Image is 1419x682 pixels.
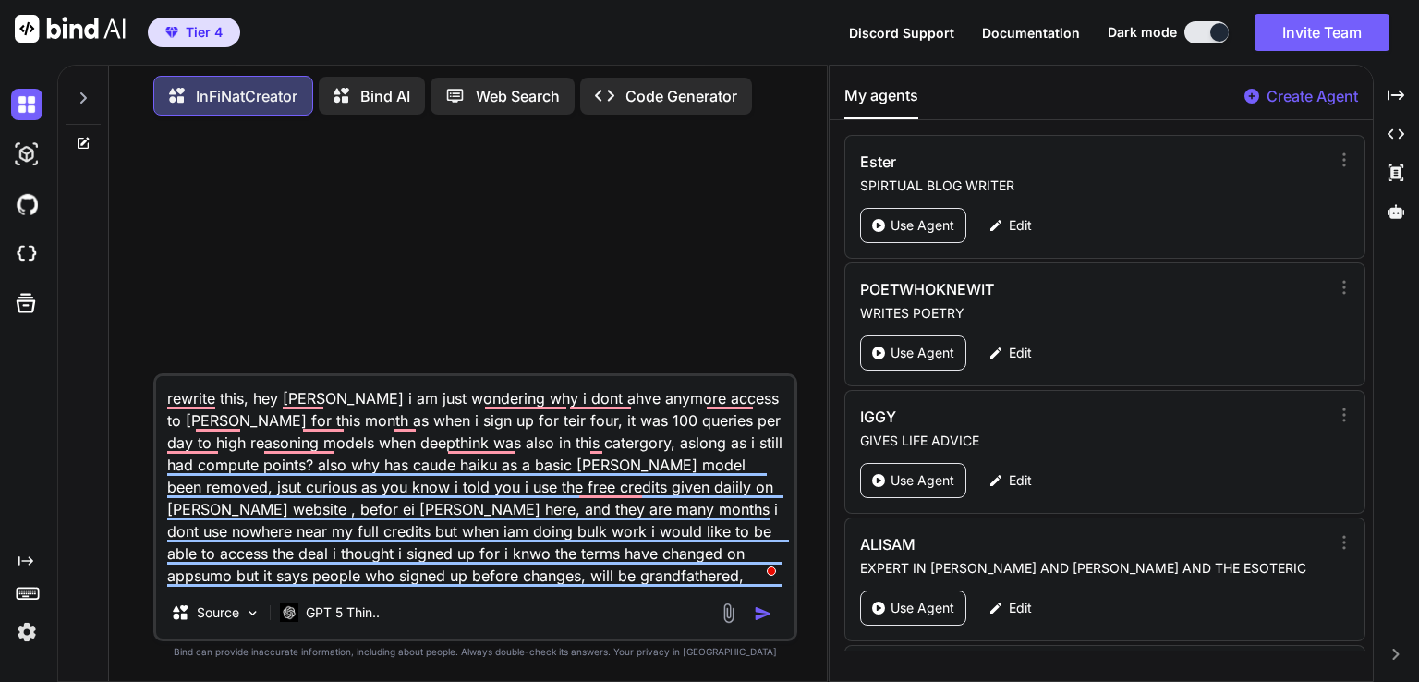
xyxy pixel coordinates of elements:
p: Use Agent [891,471,954,490]
button: Discord Support [849,23,954,43]
img: attachment [718,603,739,624]
button: Documentation [982,23,1080,43]
img: darkChat [11,89,42,120]
img: settings [11,616,42,648]
button: My agents [844,84,918,119]
textarea: To enrich screen reader interactions, please activate Accessibility in Grammarly extension settings [156,376,794,587]
p: InFiNatCreator [196,85,297,107]
span: Tier 4 [186,23,223,42]
h3: POETWHOKNEWIT [860,278,1188,300]
img: icon [754,604,772,623]
p: Edit [1009,216,1032,235]
h3: ALISAM [860,533,1188,555]
p: Edit [1009,344,1032,362]
p: Use Agent [891,599,954,617]
p: GIVES LIFE ADVICE [860,432,1328,450]
p: Bind can provide inaccurate information, including about people. Always double-check its answers.... [153,645,797,659]
img: premium [165,27,178,38]
p: Use Agent [891,216,954,235]
img: darkAi-studio [11,139,42,170]
button: Invite Team [1255,14,1389,51]
p: GPT 5 Thin.. [306,603,380,622]
h3: Ester [860,151,1188,173]
h3: IGGY [860,406,1188,428]
p: Create Agent [1267,85,1358,107]
span: Dark mode [1108,23,1177,42]
img: cloudideIcon [11,238,42,270]
p: WRITES POETRY [860,304,1328,323]
p: SPIRTUAL BLOG WRITER [860,177,1328,195]
p: Edit [1009,599,1032,617]
p: Use Agent [891,344,954,362]
img: githubDark [11,189,42,220]
img: Bind AI [15,15,126,43]
span: Documentation [982,25,1080,41]
p: Web Search [476,85,560,107]
p: Bind AI [360,85,410,107]
img: Pick Models [245,605,261,621]
img: GPT 5 Thinking High [280,603,298,621]
button: premiumTier 4 [148,18,240,47]
span: Discord Support [849,25,954,41]
p: Edit [1009,471,1032,490]
p: EXPERT IN [PERSON_NAME] AND [PERSON_NAME] AND THE ESOTERIC [860,559,1328,578]
p: Source [197,603,239,622]
p: Code Generator [625,85,737,107]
